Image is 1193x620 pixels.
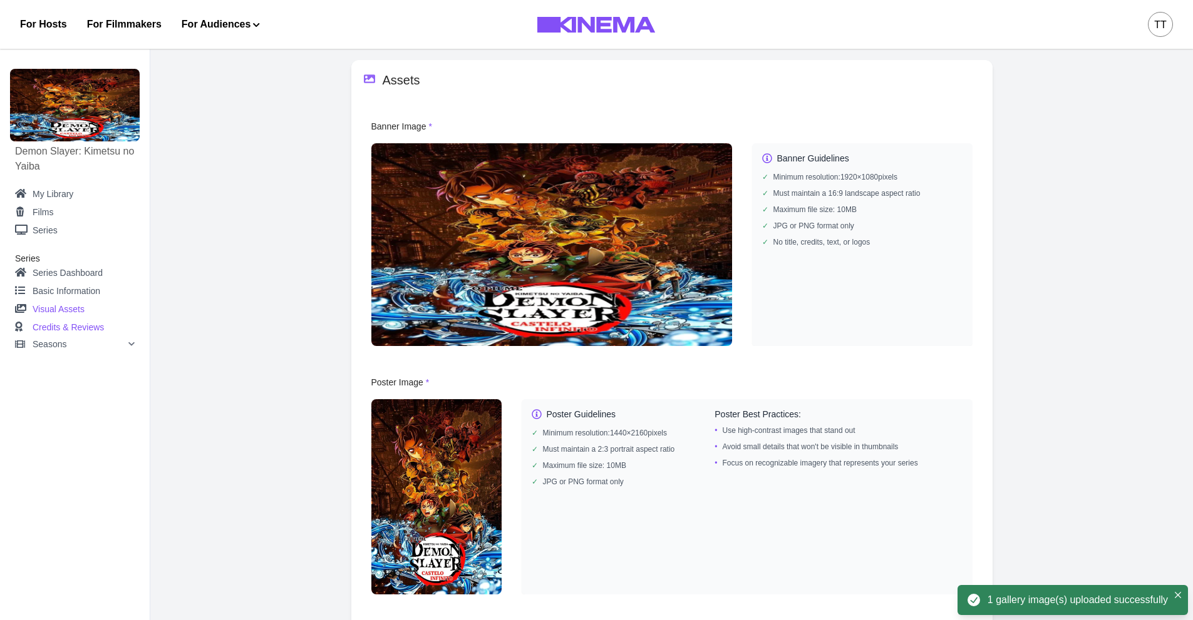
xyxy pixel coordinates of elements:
span: • [715,441,717,452]
li: Avoid small details that won't be visible in thumbnails [715,441,917,452]
li: JPG or PNG format only [532,476,675,487]
h3: Poster Guidelines [547,409,616,420]
a: Series [15,223,135,238]
span: ✓ [762,188,768,199]
h3: Banner Guidelines [777,153,849,164]
button: For Audiences [182,17,260,32]
a: Series Dashboard [15,264,135,282]
a: Films [15,205,135,220]
p: Poster Image [371,376,430,389]
p: Seasons [33,340,66,348]
span: ✓ [762,171,768,183]
a: Visual Assets [15,300,135,318]
li: Focus on recognizable imagery that represents your series [715,457,917,469]
span: ✓ [532,427,538,439]
a: Credits & Reviews [15,318,135,337]
li: Maximum file size: 10 MB [532,460,675,471]
a: My Library [15,186,135,202]
div: 1 gallery image(s) uploaded successfully [988,592,1168,607]
li: Must maintain a 16:9 landscape aspect ratio [762,188,963,199]
span: ✓ [762,204,768,215]
button: Close [1170,587,1185,602]
span: ✓ [532,444,538,455]
img: Demon Slayer: Kimetsu no Yaiba [10,69,140,141]
a: Demon Slayer: Kimetsu no Yaiba [15,144,135,174]
li: Maximum file size: 10 MB [762,204,963,215]
a: For Hosts [20,17,67,32]
h2: Series [15,253,135,264]
li: Minimum resolution: 1920 × 1080 pixels [762,171,963,183]
span: ✓ [532,476,538,487]
a: For Filmmakers [87,17,162,32]
p: Banner Image [371,120,432,133]
li: Use high-contrast images that stand out [715,425,917,436]
h2: Assets [383,73,420,88]
span: ✓ [532,460,538,471]
span: ✓ [762,236,768,248]
span: • [715,457,717,469]
li: No title, credits, text, or logos [762,236,963,248]
span: ✓ [762,220,768,231]
li: Minimum resolution: 1440 × 2160 pixels [532,427,675,439]
span: • [715,425,717,436]
h3: Poster Best Practices: [715,409,917,420]
a: Basic Information [15,282,135,300]
li: JPG or PNG format only [762,220,963,231]
div: Notifications-bottom-right [953,580,1193,620]
li: Must maintain a 2:3 portrait aspect ratio [532,444,675,455]
div: TT [1154,18,1167,33]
